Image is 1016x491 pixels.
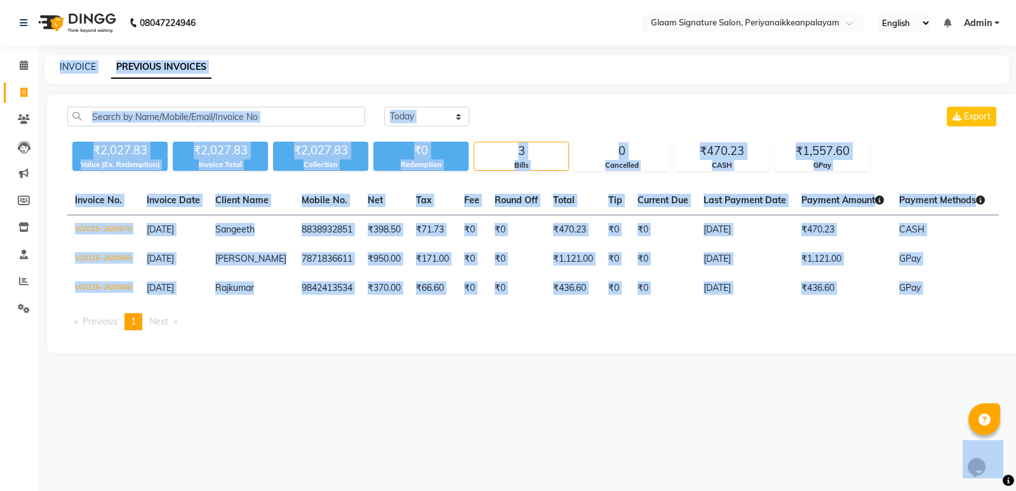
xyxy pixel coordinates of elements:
td: ₹0 [457,215,487,245]
b: 08047224946 [140,5,196,41]
span: GPay [899,282,921,293]
td: ₹0 [630,215,696,245]
span: Net [368,194,383,206]
td: [DATE] [696,215,794,245]
span: Mobile No. [302,194,347,206]
td: 8838932851 [294,215,360,245]
span: Payment Methods [899,194,985,206]
span: Invoice Date [147,194,200,206]
span: Rajkumar [215,282,254,293]
td: [DATE] [696,245,794,274]
button: Export [947,107,996,126]
span: Fee [464,194,479,206]
span: Current Due [638,194,688,206]
td: [DATE] [696,274,794,303]
td: ₹0 [630,245,696,274]
span: [DATE] [147,282,174,293]
div: Value (Ex. Redemption) [72,159,168,170]
td: ₹0 [630,274,696,303]
td: ₹0 [601,274,630,303]
td: ₹436.60 [545,274,601,303]
td: 7871836611 [294,245,360,274]
td: V/2025-26/0969 [67,245,139,274]
span: Last Payment Date [704,194,786,206]
td: ₹1,121.00 [545,245,601,274]
div: ₹2,027.83 [72,142,168,159]
span: Admin [964,17,992,30]
span: [PERSON_NAME] [215,253,286,264]
td: ₹1,121.00 [794,245,892,274]
span: CASH [899,224,925,235]
span: Previous [83,316,117,327]
div: ₹470.23 [675,142,769,160]
td: ₹71.73 [408,215,457,245]
td: ₹0 [487,215,545,245]
input: Search by Name/Mobile/Email/Invoice No [67,107,365,126]
td: ₹0 [487,274,545,303]
div: GPay [775,160,869,171]
td: ₹436.60 [794,274,892,303]
div: Collection [273,159,368,170]
div: ₹2,027.83 [173,142,268,159]
td: ₹0 [601,245,630,274]
span: GPay [899,253,921,264]
div: ₹0 [373,142,469,159]
div: ₹1,557.60 [775,142,869,160]
td: ₹370.00 [360,274,408,303]
div: Cancelled [575,160,669,171]
span: Tip [608,194,622,206]
nav: Pagination [67,313,999,330]
div: Bills [474,160,568,171]
td: ₹0 [457,274,487,303]
td: ₹0 [487,245,545,274]
span: Tax [416,194,432,206]
div: 0 [575,142,669,160]
span: 1 [131,316,136,327]
span: Round Off [495,194,538,206]
div: ₹2,027.83 [273,142,368,159]
img: logo [32,5,119,41]
td: 9842413534 [294,274,360,303]
a: INVOICE [60,61,96,72]
td: ₹470.23 [794,215,892,245]
span: Export [964,111,991,122]
td: ₹0 [601,215,630,245]
span: Payment Amount [801,194,884,206]
span: Invoice No. [75,194,122,206]
span: Client Name [215,194,269,206]
td: ₹171.00 [408,245,457,274]
td: ₹66.60 [408,274,457,303]
td: V/2025-26/0968 [67,274,139,303]
iframe: chat widget [963,440,1003,478]
td: V/2025-26/0970 [67,215,139,245]
td: ₹470.23 [545,215,601,245]
span: [DATE] [147,253,174,264]
span: [DATE] [147,224,174,235]
div: Invoice Total [173,159,268,170]
div: CASH [675,160,769,171]
a: PREVIOUS INVOICES [111,56,211,79]
td: ₹0 [457,245,487,274]
span: Total [553,194,575,206]
span: Next [149,316,168,327]
td: ₹398.50 [360,215,408,245]
td: ₹950.00 [360,245,408,274]
div: 3 [474,142,568,160]
div: Redemption [373,159,469,170]
span: Sangeeth [215,224,255,235]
